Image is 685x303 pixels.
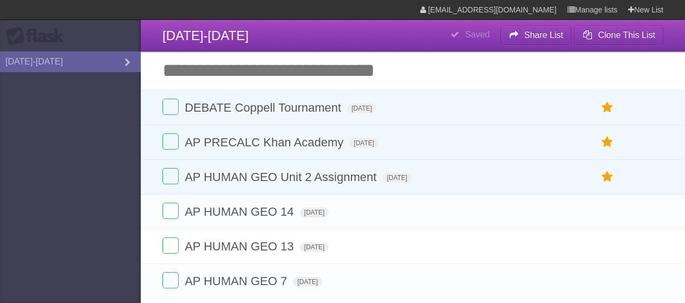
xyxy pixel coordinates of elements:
[382,173,412,183] span: [DATE]
[597,99,618,117] label: Star task
[185,101,344,114] span: DEBATE Coppell Tournament
[300,242,329,252] span: [DATE]
[300,208,329,217] span: [DATE]
[185,205,296,218] span: AP HUMAN GEO 14
[347,104,376,113] span: [DATE]
[162,237,179,254] label: Done
[162,168,179,184] label: Done
[185,240,296,253] span: AP HUMAN GEO 13
[185,170,379,184] span: AP HUMAN GEO Unit 2 Assignment
[185,136,346,149] span: AP PRECALC Khan Academy
[162,133,179,150] label: Done
[465,30,490,39] b: Saved
[162,203,179,219] label: Done
[5,27,70,46] div: Flask
[597,133,618,151] label: Star task
[598,30,655,40] b: Clone This List
[597,168,618,186] label: Star task
[349,138,379,148] span: [DATE]
[162,99,179,115] label: Done
[500,25,572,45] button: Share List
[293,277,322,287] span: [DATE]
[185,274,290,288] span: AP HUMAN GEO 7
[162,28,249,43] span: [DATE]-[DATE]
[162,272,179,288] label: Done
[574,25,663,45] button: Clone This List
[524,30,563,40] b: Share List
